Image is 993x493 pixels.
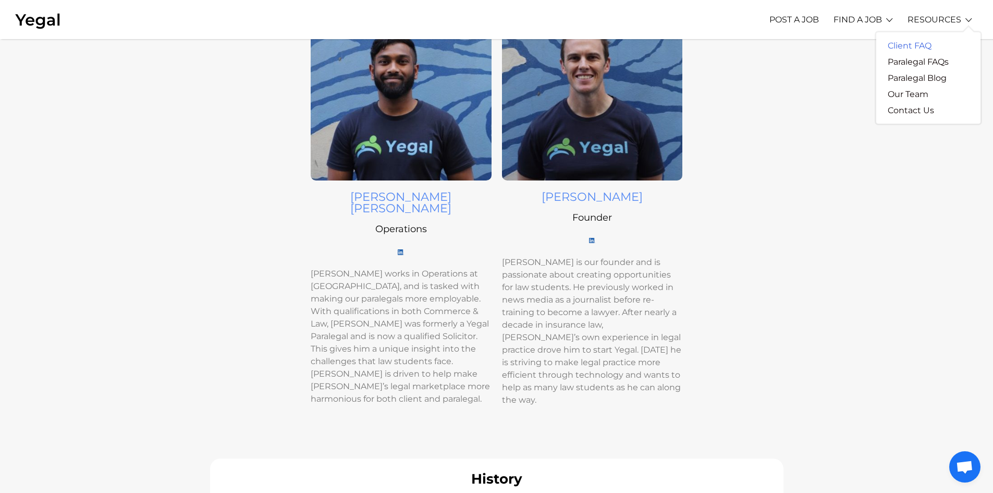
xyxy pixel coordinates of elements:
[311,191,492,214] h4: [PERSON_NAME] [PERSON_NAME]
[876,102,946,118] a: Contact Us
[502,256,683,406] h6: [PERSON_NAME] is our founder and is passionate about creating opportunities for law students. He ...
[833,5,882,34] a: FIND A JOB
[876,54,960,70] a: Paralegal FAQs
[502,213,683,222] h5: Founder
[311,268,492,405] h6: [PERSON_NAME] works in Operations at [GEOGRAPHIC_DATA], and is tasked with making our paralegals ...
[876,86,940,102] a: Our Team
[589,238,595,243] img: LI-In-Bug
[769,5,819,34] a: POST A JOB
[908,5,961,34] a: RESOURCES
[876,38,943,54] a: Client FAQ
[398,249,404,255] img: LI-In-Bug
[502,191,683,202] h4: [PERSON_NAME]
[311,224,492,234] h5: Operations
[876,70,958,86] a: Paralegal Blog
[949,451,980,483] a: Open chat
[471,471,522,487] b: History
